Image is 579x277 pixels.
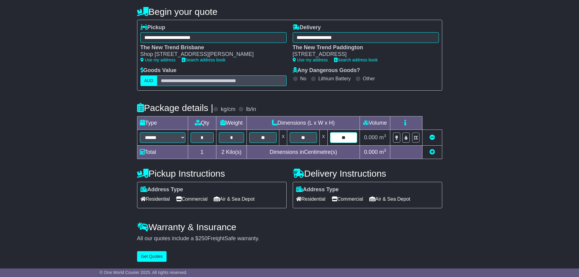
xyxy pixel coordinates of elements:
[293,67,360,74] label: Any Dangerous Goods?
[364,149,378,155] span: 0.000
[100,270,188,275] span: © One World Courier 2025. All rights reserved.
[221,106,235,113] label: kg/cm
[296,186,339,193] label: Address Type
[137,235,442,242] div: All our quotes include a $ FreightSafe warranty.
[214,194,255,204] span: Air & Sea Depot
[369,194,410,204] span: Air & Sea Depot
[182,57,226,62] a: Search address book
[293,44,433,51] div: The New Trend Paddington
[247,145,360,159] td: Dimensions in Centimetre(s)
[216,116,247,130] td: Weight
[137,251,167,262] button: Get Quotes
[198,235,208,241] span: 250
[296,194,326,204] span: Residential
[384,148,386,153] sup: 3
[140,44,281,51] div: The New Trend Brisbane
[140,75,157,86] label: AUD
[293,57,328,62] a: Use my address
[216,145,247,159] td: Kilo(s)
[300,76,306,81] label: No
[137,7,442,17] h4: Begin your quote
[364,134,378,140] span: 0.000
[360,116,390,130] td: Volume
[140,57,176,62] a: Use my address
[221,149,224,155] span: 2
[137,116,188,130] td: Type
[137,168,287,178] h4: Pickup Instructions
[363,76,375,81] label: Other
[379,134,386,140] span: m
[140,186,183,193] label: Address Type
[247,116,360,130] td: Dimensions (L x W x H)
[429,149,435,155] a: Add new item
[332,194,363,204] span: Commercial
[279,130,287,145] td: x
[319,130,327,145] td: x
[384,133,386,138] sup: 3
[140,67,177,74] label: Goods Value
[140,51,281,58] div: Shop [STREET_ADDRESS][PERSON_NAME]
[176,194,208,204] span: Commercial
[140,24,165,31] label: Pickup
[293,51,433,58] div: [STREET_ADDRESS]
[137,222,442,232] h4: Warranty & Insurance
[334,57,378,62] a: Search address book
[140,194,170,204] span: Residential
[246,106,256,113] label: lb/in
[137,145,188,159] td: Total
[188,116,216,130] td: Qty
[429,134,435,140] a: Remove this item
[293,168,442,178] h4: Delivery Instructions
[318,76,351,81] label: Lithium Battery
[188,145,216,159] td: 1
[379,149,386,155] span: m
[137,103,213,113] h4: Package details |
[293,24,321,31] label: Delivery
